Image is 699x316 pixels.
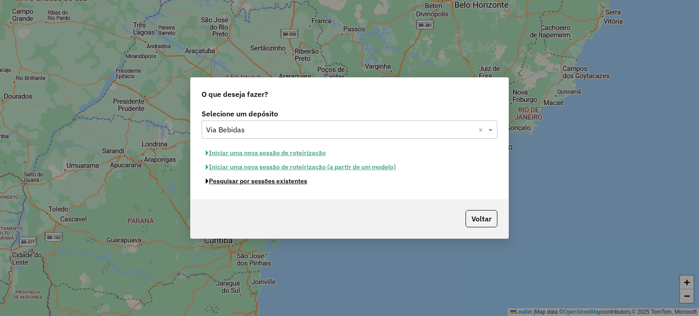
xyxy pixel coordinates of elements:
button: Pesquisar por sessões existentes [202,174,311,188]
button: Iniciar uma nova sessão de roteirização [202,146,330,160]
span: O que deseja fazer? [202,89,268,100]
label: Selecione um depósito [202,108,497,119]
span: Clear all [478,124,486,135]
button: Iniciar uma nova sessão de roteirização (a partir de um modelo) [202,160,400,174]
button: Voltar [466,210,497,227]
